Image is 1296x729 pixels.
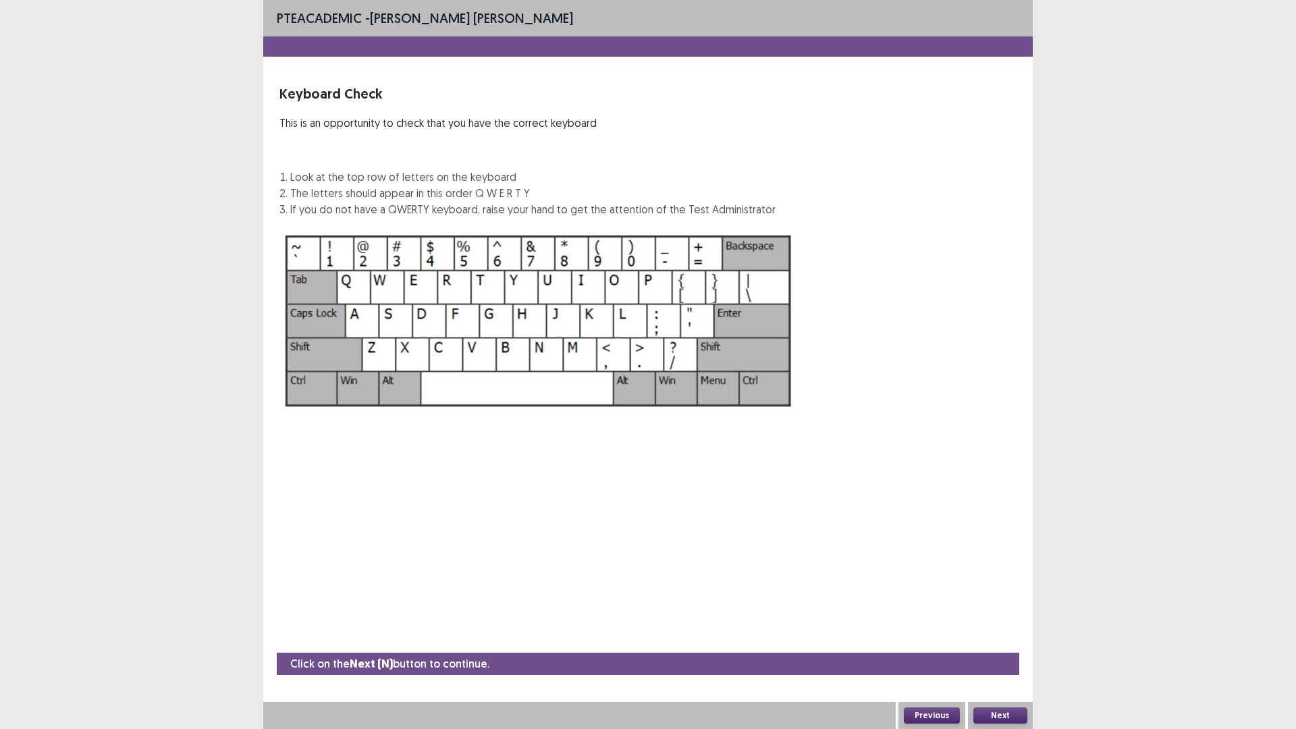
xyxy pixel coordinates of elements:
span: PTE academic [277,9,362,26]
li: If you do not have a QWERTY keyboard, raise your hand to get the attention of the Test Administrator [290,201,776,217]
li: The letters should appear in this order Q W E R T Y [290,185,776,201]
img: Keyboard Image [279,228,798,414]
button: Next [973,707,1027,724]
strong: Next (N) [350,657,393,671]
button: Previous [904,707,960,724]
p: Keyboard Check [279,84,776,104]
p: This is an opportunity to check that you have the correct keyboard [279,115,776,131]
p: Click on the button to continue. [290,655,489,672]
li: Look at the top row of letters on the keyboard [290,169,776,185]
p: - [PERSON_NAME] [PERSON_NAME] [277,8,573,28]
